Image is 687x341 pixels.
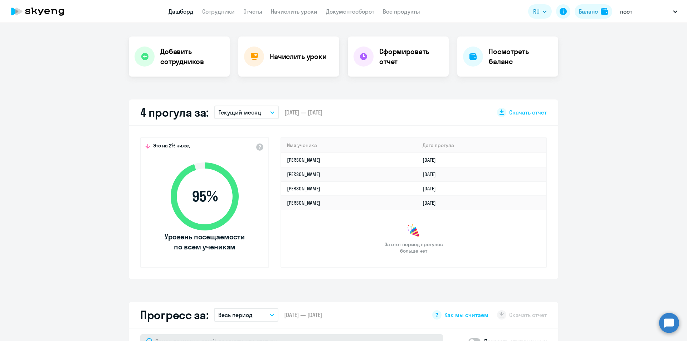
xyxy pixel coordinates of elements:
[528,4,552,19] button: RU
[579,7,598,16] div: Баланс
[287,171,320,177] a: [PERSON_NAME]
[153,142,190,151] span: Это на 2% ниже,
[214,308,278,322] button: Весь период
[271,8,317,15] a: Начислить уроки
[326,8,374,15] a: Документооборот
[164,188,246,205] span: 95 %
[601,8,608,15] img: balance
[423,200,442,206] a: [DATE]
[219,108,261,117] p: Текущий месяц
[287,185,320,192] a: [PERSON_NAME]
[575,4,612,19] button: Балансbalance
[423,185,442,192] a: [DATE]
[379,47,443,67] h4: Сформировать отчет
[160,47,224,67] h4: Добавить сотрудников
[140,105,209,120] h2: 4 прогула за:
[406,224,421,238] img: congrats
[423,157,442,163] a: [DATE]
[533,7,540,16] span: RU
[383,8,420,15] a: Все продукты
[164,232,246,252] span: Уровень посещаемости по всем ученикам
[384,241,444,254] span: За этот период прогулов больше нет
[423,171,442,177] a: [DATE]
[169,8,194,15] a: Дашборд
[218,311,253,319] p: Весь период
[270,52,327,62] h4: Начислить уроки
[214,106,279,119] button: Текущий месяц
[287,157,320,163] a: [PERSON_NAME]
[417,138,546,153] th: Дата прогула
[202,8,235,15] a: Сотрудники
[243,8,262,15] a: Отчеты
[140,308,208,322] h2: Прогресс за:
[284,311,322,319] span: [DATE] — [DATE]
[620,7,632,16] p: пост
[489,47,552,67] h4: Посмотреть баланс
[617,3,681,20] button: пост
[284,108,322,116] span: [DATE] — [DATE]
[287,200,320,206] a: [PERSON_NAME]
[444,311,488,319] span: Как мы считаем
[509,108,547,116] span: Скачать отчет
[281,138,417,153] th: Имя ученика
